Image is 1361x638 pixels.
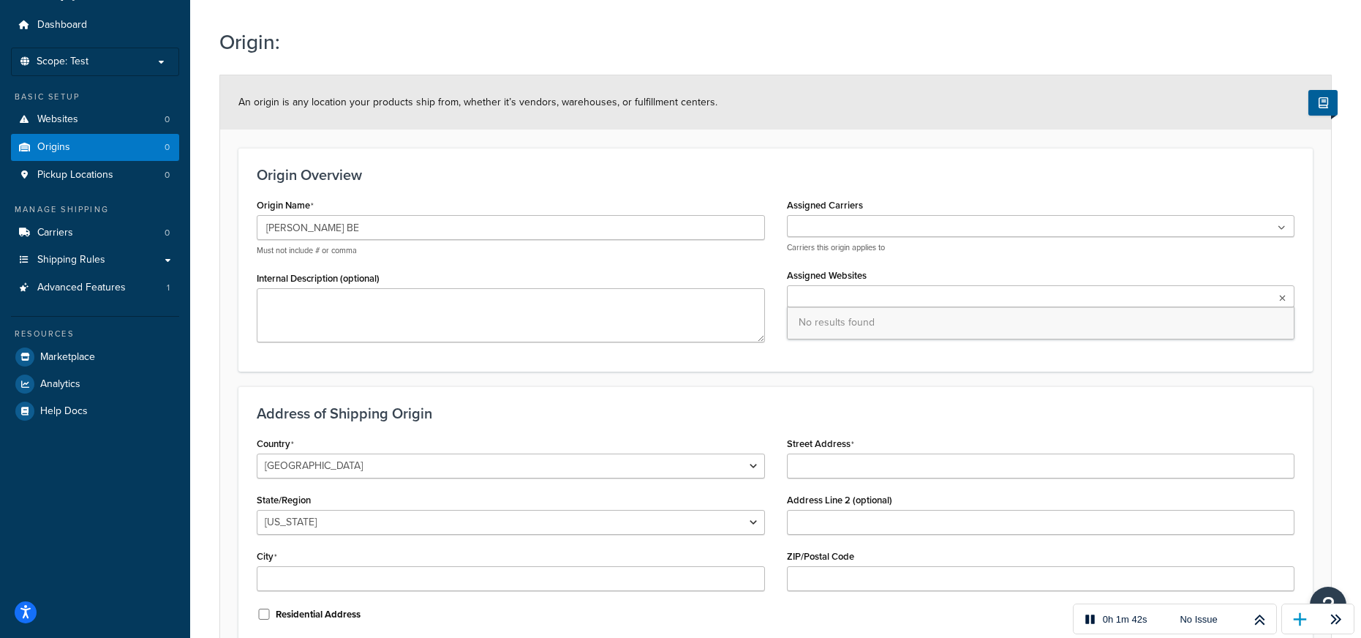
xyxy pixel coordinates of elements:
[11,219,179,247] li: Carriers
[11,106,179,133] a: Websites0
[257,200,314,211] label: Origin Name
[11,371,179,397] a: Analytics
[11,398,179,424] a: Help Docs
[11,162,179,189] li: Pickup Locations
[37,282,126,294] span: Advanced Features
[219,28,1313,56] h1: Origin:
[167,282,170,294] span: 1
[788,307,1294,339] span: No results found
[1308,90,1338,116] button: Show Help Docs
[257,495,311,506] label: State/Region
[11,134,179,161] li: Origins
[11,344,179,370] a: Marketplace
[276,608,361,621] label: Residential Address
[37,254,105,266] span: Shipping Rules
[11,328,179,340] div: Resources
[787,495,892,506] label: Address Line 2 (optional)
[11,274,179,301] li: Advanced Features
[40,351,95,364] span: Marketplace
[787,270,867,281] label: Assigned Websites
[257,245,765,256] p: Must not include # or comma
[37,19,87,31] span: Dashboard
[37,227,73,239] span: Carriers
[238,94,717,110] span: An origin is any location your products ship from, whether it’s vendors, warehouses, or fulfillme...
[257,167,1294,183] h3: Origin Overview
[37,56,88,68] span: Scope: Test
[1310,587,1346,623] button: Open Resource Center
[11,219,179,247] a: Carriers0
[40,405,88,418] span: Help Docs
[165,141,170,154] span: 0
[787,242,1295,253] p: Carriers this origin applies to
[11,12,179,39] a: Dashboard
[11,274,179,301] a: Advanced Features1
[787,551,854,562] label: ZIP/Postal Code
[11,247,179,274] a: Shipping Rules
[165,113,170,126] span: 0
[787,200,863,211] label: Assigned Carriers
[11,91,179,103] div: Basic Setup
[37,113,78,126] span: Websites
[37,169,113,181] span: Pickup Locations
[257,405,1294,421] h3: Address of Shipping Origin
[37,141,70,154] span: Origins
[257,273,380,284] label: Internal Description (optional)
[257,438,294,450] label: Country
[165,169,170,181] span: 0
[11,162,179,189] a: Pickup Locations0
[257,551,277,563] label: City
[40,378,80,391] span: Analytics
[11,203,179,216] div: Manage Shipping
[165,227,170,239] span: 0
[787,438,854,450] label: Street Address
[11,134,179,161] a: Origins0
